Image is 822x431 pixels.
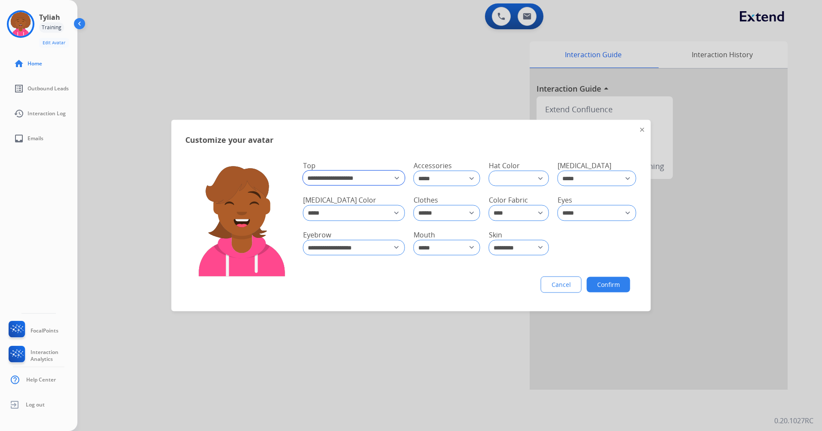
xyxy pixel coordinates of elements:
[14,58,24,69] mat-icon: home
[303,230,331,239] span: Eyebrow
[7,346,77,366] a: Interaction Analytics
[414,195,438,205] span: Clothes
[558,195,572,205] span: Eyes
[31,349,77,363] span: Interaction Analytics
[28,85,69,92] span: Outbound Leads
[774,416,813,426] p: 0.20.1027RC
[28,110,66,117] span: Interaction Log
[14,83,24,94] mat-icon: list_alt
[303,161,316,170] span: Top
[28,135,43,142] span: Emails
[39,38,69,48] button: Edit Avatar
[14,108,24,119] mat-icon: history
[14,133,24,144] mat-icon: inbox
[489,230,502,239] span: Skin
[28,60,42,67] span: Home
[39,22,64,33] div: Training
[26,401,45,408] span: Log out
[414,161,452,170] span: Accessories
[640,128,644,132] img: close-button
[26,376,56,383] span: Help Center
[414,230,435,239] span: Mouth
[489,195,528,205] span: Color Fabric
[541,277,582,293] button: Cancel
[587,277,630,292] button: Confirm
[489,161,520,170] span: Hat Color
[31,327,58,334] span: FocalPoints
[303,195,376,205] span: [MEDICAL_DATA] Color
[9,12,33,36] img: avatar
[558,161,611,170] span: [MEDICAL_DATA]
[39,12,60,22] h3: Tyliah
[185,134,273,146] span: Customize your avatar
[7,321,58,341] a: FocalPoints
